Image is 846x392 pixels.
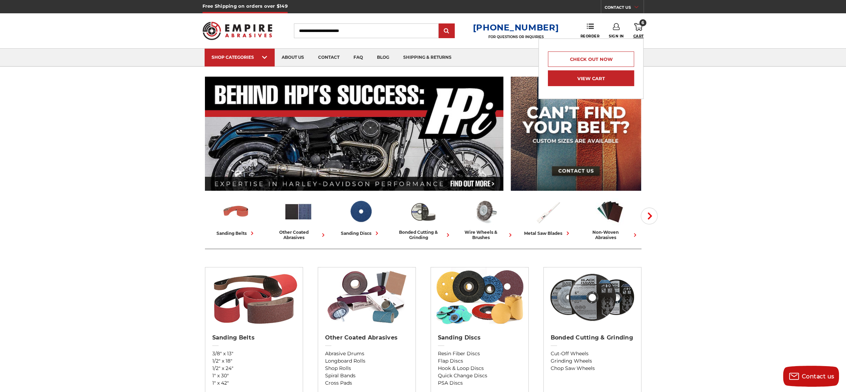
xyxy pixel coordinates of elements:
a: 1" x 42" [212,379,296,387]
button: Contact us [783,366,839,387]
a: Longboard Rolls [325,357,408,365]
a: Check out now [548,51,634,67]
a: Cross Pads [325,379,408,387]
button: Next [641,208,658,224]
a: blog [370,49,396,66]
div: SHOP CATEGORIES [212,55,268,60]
img: Sanding Belts [221,197,250,226]
a: about us [275,49,311,66]
div: metal saw blades [524,230,571,237]
a: shipping & returns [396,49,459,66]
div: sanding discs [341,230,380,237]
a: Reorder [580,23,599,38]
div: sanding belts [216,230,256,237]
img: promo banner for custom belts. [511,77,641,191]
img: Other Coated Abrasives [284,197,313,226]
a: Resin Fiber Discs [438,350,521,357]
img: Bonded Cutting & Grinding [547,267,638,327]
a: [PHONE_NUMBER] [473,22,559,33]
div: bonded cutting & grinding [395,230,452,240]
a: 1" x 30" [212,372,296,379]
a: Flap Discs [438,357,521,365]
img: Sanding Discs [346,197,375,226]
div: non-woven abrasives [582,230,639,240]
a: faq [346,49,370,66]
input: Submit [440,24,454,38]
a: 1/2" x 18" [212,357,296,365]
a: 3/8" x 13" [212,350,296,357]
img: Metal Saw Blades [533,197,562,226]
a: Grinding Wheels [551,357,634,365]
a: bonded cutting & grinding [395,197,452,240]
a: Shop Rolls [325,365,408,372]
span: Contact us [802,373,834,380]
img: Banner for an interview featuring Horsepower Inc who makes Harley performance upgrades featured o... [205,77,504,191]
span: Sign In [609,34,624,38]
h2: Sanding Belts [212,334,296,341]
span: 6 [639,19,646,26]
h2: Sanding Discs [438,334,521,341]
p: FOR QUESTIONS OR INQUIRIES [473,35,559,39]
a: Spiral Bands [325,372,408,379]
img: Sanding Belts [208,267,299,327]
a: 1/2" x 24" [212,365,296,372]
img: Sanding Discs [434,267,525,327]
img: Wire Wheels & Brushes [471,197,500,226]
a: Cut-Off Wheels [551,350,634,357]
a: metal saw blades [520,197,576,237]
a: Abrasive Drums [325,350,408,357]
img: Non-woven Abrasives [596,197,625,226]
a: PSA Discs [438,379,521,387]
a: CONTACT US [605,3,644,13]
img: Empire Abrasives [202,17,273,44]
div: wire wheels & brushes [457,230,514,240]
a: wire wheels & brushes [457,197,514,240]
a: Hook & Loop Discs [438,365,521,372]
a: non-woven abrasives [582,197,639,240]
a: 6 Cart [633,23,644,38]
span: Cart [633,34,644,38]
a: Quick Change Discs [438,372,521,379]
img: Bonded Cutting & Grinding [408,197,438,226]
a: sanding belts [208,197,264,237]
img: Other Coated Abrasives [321,267,412,327]
a: other coated abrasives [270,197,327,240]
span: Reorder [580,34,599,38]
a: sanding discs [332,197,389,237]
a: Chop Saw Wheels [551,365,634,372]
h2: Bonded Cutting & Grinding [551,334,634,341]
div: other coated abrasives [270,230,327,240]
a: View Cart [548,70,634,86]
a: contact [311,49,346,66]
h2: Other Coated Abrasives [325,334,408,341]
